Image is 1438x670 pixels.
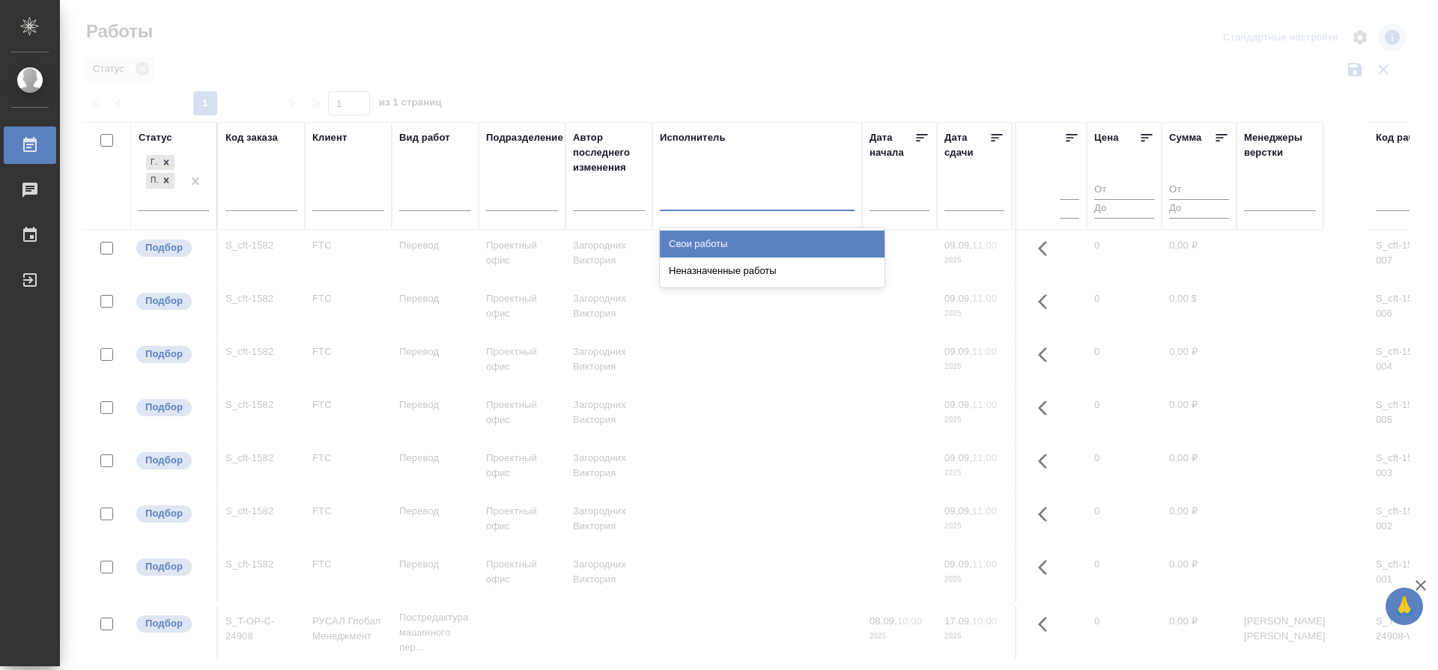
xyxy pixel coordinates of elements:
div: Можно подбирать исполнителей [135,614,209,634]
div: Готов к работе, Подбор [145,153,176,172]
div: Дата начала [870,130,914,160]
div: Можно подбирать исполнителей [135,291,209,311]
button: Здесь прячутся важные кнопки [1029,496,1065,532]
button: Здесь прячутся важные кнопки [1029,390,1065,426]
div: Можно подбирать исполнителей [135,398,209,418]
button: Здесь прячутся важные кнопки [1029,231,1065,267]
div: Код работы [1376,130,1434,145]
button: Здесь прячутся важные кнопки [1029,337,1065,373]
div: Код заказа [225,130,278,145]
input: От [1169,181,1229,200]
div: Сумма [1169,130,1201,145]
p: Подбор [145,293,183,308]
p: Подбор [145,347,183,362]
p: Подбор [145,240,183,255]
div: Статус [139,130,172,145]
button: Здесь прячутся важные кнопки [1029,443,1065,479]
div: Неназначенные работы [660,258,885,284]
div: Можно подбирать исполнителей [135,451,209,471]
div: Можно подбирать исполнителей [135,504,209,524]
div: Исполнитель [660,130,726,145]
p: Подбор [145,400,183,415]
div: Подразделение [486,130,563,145]
div: Цена [1094,130,1119,145]
p: Подбор [145,559,183,574]
div: Менеджеры верстки [1244,130,1316,160]
span: 🙏 [1392,591,1417,622]
input: От [1094,181,1154,200]
p: Подбор [145,453,183,468]
input: До [1169,199,1229,218]
div: Автор последнего изменения [573,130,645,175]
div: Свои работы [660,231,885,258]
button: Здесь прячутся важные кнопки [1029,549,1065,585]
input: До [1094,199,1154,218]
div: Готов к работе, Подбор [145,171,176,190]
div: Можно подбирать исполнителей [135,557,209,577]
div: Подбор [146,173,158,189]
button: 🙏 [1386,588,1423,625]
div: Готов к работе [146,155,158,171]
div: Можно подбирать исполнителей [135,344,209,365]
div: Клиент [312,130,347,145]
p: Подбор [145,616,183,631]
div: Дата сдачи [944,130,989,160]
p: Подбор [145,506,183,521]
button: Здесь прячутся важные кнопки [1029,606,1065,642]
button: Здесь прячутся важные кнопки [1029,284,1065,320]
div: Можно подбирать исполнителей [135,238,209,258]
div: Вид работ [399,130,450,145]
